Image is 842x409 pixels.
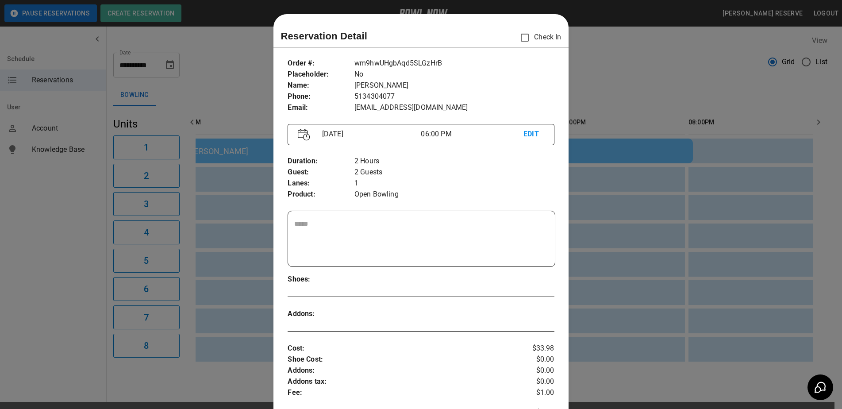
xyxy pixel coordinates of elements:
[288,387,510,398] p: Fee :
[288,354,510,365] p: Shoe Cost :
[281,29,367,43] p: Reservation Detail
[510,376,554,387] p: $0.00
[288,376,510,387] p: Addons tax :
[515,28,561,47] p: Check In
[288,189,354,200] p: Product :
[510,343,554,354] p: $33.98
[354,189,554,200] p: Open Bowling
[510,387,554,398] p: $1.00
[288,365,510,376] p: Addons :
[354,69,554,80] p: No
[288,91,354,102] p: Phone :
[354,102,554,113] p: [EMAIL_ADDRESS][DOMAIN_NAME]
[288,309,354,320] p: Addons :
[288,167,354,178] p: Guest :
[354,91,554,102] p: 5134304077
[288,80,354,91] p: Name :
[523,129,544,140] p: EDIT
[288,156,354,167] p: Duration :
[298,129,310,141] img: Vector
[288,58,354,69] p: Order # :
[354,178,554,189] p: 1
[354,58,554,69] p: wm9hwUHgbAqd5SLGzHrB
[510,354,554,365] p: $0.00
[288,274,354,285] p: Shoes :
[354,167,554,178] p: 2 Guests
[421,129,523,139] p: 06:00 PM
[288,102,354,113] p: Email :
[354,156,554,167] p: 2 Hours
[319,129,421,139] p: [DATE]
[288,69,354,80] p: Placeholder :
[288,343,510,354] p: Cost :
[510,365,554,376] p: $0.00
[354,80,554,91] p: [PERSON_NAME]
[288,178,354,189] p: Lanes :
